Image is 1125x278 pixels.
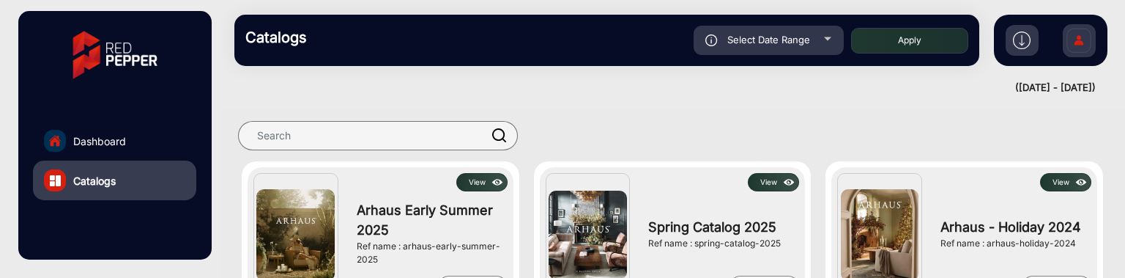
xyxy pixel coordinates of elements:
[1063,17,1094,68] img: Sign%20Up.svg
[781,175,798,191] img: icon
[48,134,62,147] img: home
[648,237,792,250] div: Ref name : spring-catalog-2025
[748,173,799,191] button: Viewicon
[940,217,1084,237] span: Arhaus - Holiday 2024
[1013,32,1031,49] img: h2download.svg
[357,200,500,240] span: Arhaus Early Summer 2025
[357,240,500,266] div: Ref name : arhaus-early-summer-2025
[220,81,1096,95] div: ([DATE] - [DATE])
[705,34,718,46] img: icon
[62,18,168,92] img: vmg-logo
[33,161,196,200] a: Catalogs
[1073,175,1090,191] img: icon
[648,217,792,237] span: Spring Catalog 2025
[940,237,1084,250] div: Ref name : arhaus-holiday-2024
[492,128,507,142] img: prodSearch.svg
[73,173,116,189] span: Catalogs
[33,121,196,161] a: Dashboard
[489,175,506,191] img: icon
[238,121,518,150] input: Search
[1040,173,1091,191] button: Viewicon
[50,175,61,186] img: catalog
[245,29,450,46] h3: Catalogs
[456,173,508,191] button: Viewicon
[73,133,126,149] span: Dashboard
[727,34,810,45] span: Select Date Range
[851,28,968,54] button: Apply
